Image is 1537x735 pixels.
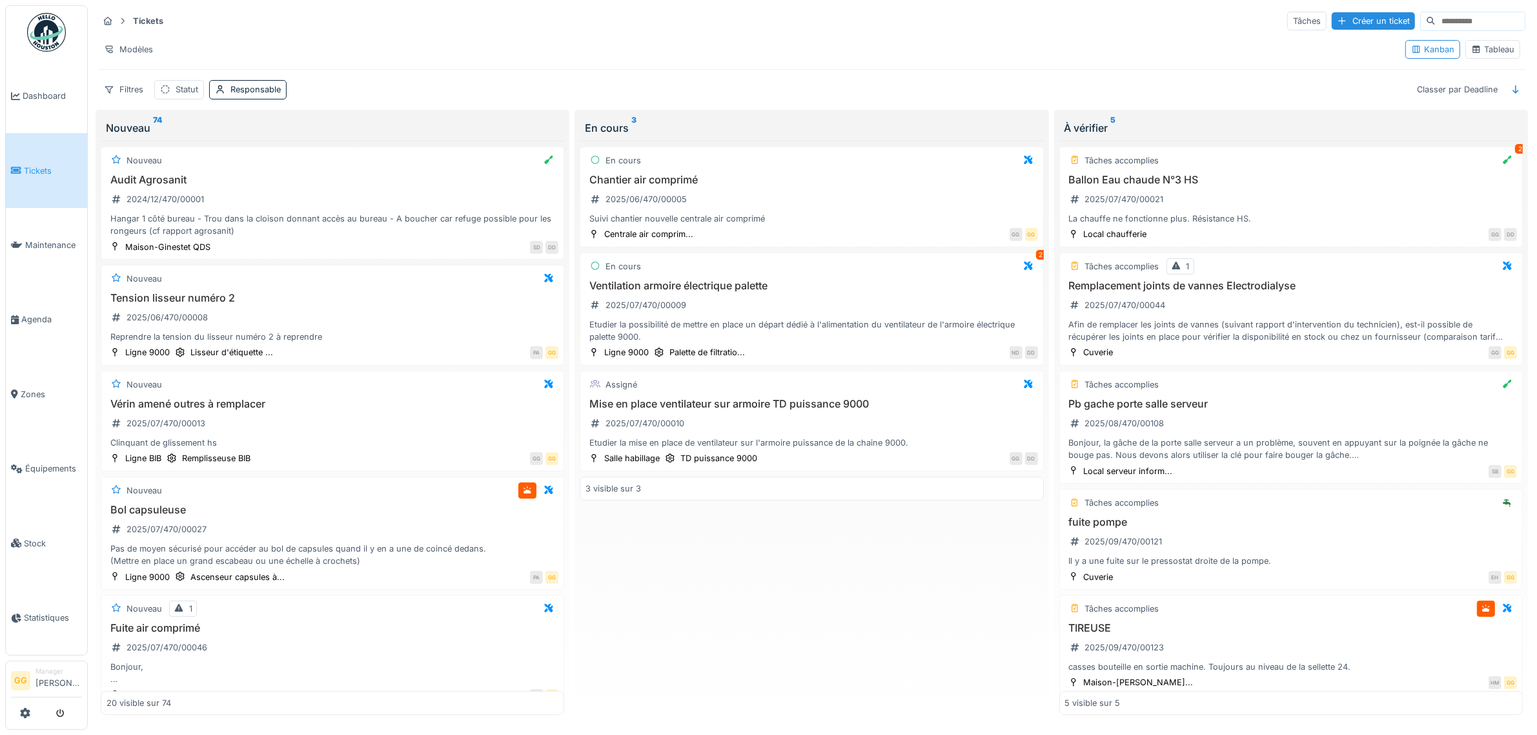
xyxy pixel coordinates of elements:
[1065,437,1517,461] div: Bonjour, la gâche de la porte salle serveur a un problème, souvent en appuyant sur la poignée la ...
[1065,212,1517,225] div: La chauffe ne fonctionne plus. Résistance HS.
[1489,346,1501,359] div: GG
[107,331,558,343] div: Reprendre la tension du lisseur numéro 2 à reprendre
[98,40,159,59] div: Modèles
[1065,622,1517,634] h3: TIREUSE
[25,462,82,475] span: Équipements
[127,641,207,654] div: 2025/07/470/00046
[125,571,170,583] div: Ligne 9000
[127,484,162,497] div: Nouveau
[530,689,543,702] div: GG
[125,346,170,358] div: Ligne 9000
[127,603,162,615] div: Nouveau
[153,120,162,136] sup: 74
[107,212,558,237] div: Hangar 1 côté bureau - Trou dans la cloison donnant accès au bureau - A boucher car refuge possib...
[127,378,162,391] div: Nouveau
[606,299,686,311] div: 2025/07/470/00009
[585,120,1038,136] div: En cours
[24,165,82,177] span: Tickets
[6,431,87,506] a: Équipements
[585,280,1037,292] h3: Ventilation armoire électrique palette
[21,313,82,326] span: Agenda
[1010,228,1023,241] div: GG
[1504,346,1517,359] div: GG
[190,571,285,583] div: Ascenseur capsules à...
[669,346,745,358] div: Palette de filtratio...
[107,437,558,449] div: Clinquant de glissement hs
[1515,144,1525,154] div: 2
[631,120,636,136] sup: 3
[230,83,281,96] div: Responsable
[27,13,66,52] img: Badge_color-CXgf-gQk.svg
[190,346,273,358] div: Lisseur d'étiquette ...
[107,504,558,516] h3: Bol capsuleuse
[530,452,543,465] div: GG
[1085,260,1159,273] div: Tâches accomplies
[606,378,637,391] div: Assigné
[604,346,649,358] div: Ligne 9000
[1064,120,1518,136] div: À vérifier
[585,437,1037,449] div: Etudier la mise en place de ventilateur sur l'armoire puissance de la chaine 9000.
[1025,228,1038,241] div: GG
[1411,80,1503,99] div: Classer par Deadline
[1471,43,1514,56] div: Tableau
[176,83,198,96] div: Statut
[585,318,1037,343] div: Etudier la possibilité de mettre en place un départ dédié à l'alimentation du ventilateur de l'ar...
[1186,260,1190,273] div: 1
[1025,452,1038,465] div: DD
[604,228,693,240] div: Centrale air comprim...
[1065,398,1517,410] h3: Pb gache porte salle serveur
[1065,318,1517,343] div: Afin de remplacer les joints de vannes (suivant rapport d'intervention du technicien), est-il pos...
[1111,120,1116,136] sup: 5
[1084,571,1114,583] div: Cuverie
[545,452,558,465] div: GG
[25,239,82,251] span: Maintenance
[6,208,87,282] a: Maintenance
[107,543,558,567] div: Pas de moyen sécurisé pour accéder au bol de capsules quand il y en a une de coincé dedans. (Mett...
[24,537,82,550] span: Stock
[1489,228,1501,241] div: GG
[585,398,1037,410] h3: Mise en place ventilateur sur armoire TD puissance 9000
[106,120,559,136] div: Nouveau
[11,671,30,690] li: GG
[1085,154,1159,167] div: Tâches accomplies
[606,260,641,273] div: En cours
[107,174,558,186] h3: Audit Agrosanit
[1332,12,1415,30] div: Créer un ticket
[127,417,205,430] div: 2025/07/470/00013
[36,667,82,694] li: [PERSON_NAME]
[545,689,558,702] div: GG
[1085,497,1159,509] div: Tâches accomplies
[127,311,208,324] div: 2025/06/470/00008
[125,452,161,464] div: Ligne BIB
[1489,676,1501,689] div: HM
[1085,417,1165,430] div: 2025/08/470/00108
[125,241,210,253] div: Maison-Ginestet QDS
[21,388,82,400] span: Zones
[1411,43,1454,56] div: Kanban
[606,417,684,430] div: 2025/07/470/00010
[1084,346,1114,358] div: Cuverie
[1065,516,1517,528] h3: fuite pompe
[107,292,558,304] h3: Tension lisseur numéro 2
[585,174,1037,186] h3: Chantier air comprimé
[127,523,207,535] div: 2025/07/470/00027
[1084,228,1147,240] div: Local chaufferie
[23,90,82,102] span: Dashboard
[107,697,171,709] div: 20 visible sur 74
[1504,571,1517,584] div: GG
[1065,661,1517,673] div: casses bouteille en sortie machine. Toujours au niveau de la sellette 24.
[24,612,82,624] span: Statistiques
[107,622,558,634] h3: Fuite air comprimé
[1010,452,1023,465] div: GG
[1085,378,1159,391] div: Tâches accomplies
[36,667,82,676] div: Manager
[1085,603,1159,615] div: Tâches accomplies
[128,15,168,27] strong: Tickets
[6,282,87,357] a: Agenda
[545,571,558,584] div: GG
[98,80,149,99] div: Filtres
[127,193,204,205] div: 2024/12/470/00001
[6,581,87,655] a: Statistiques
[530,241,543,254] div: SD
[1085,299,1166,311] div: 2025/07/470/00044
